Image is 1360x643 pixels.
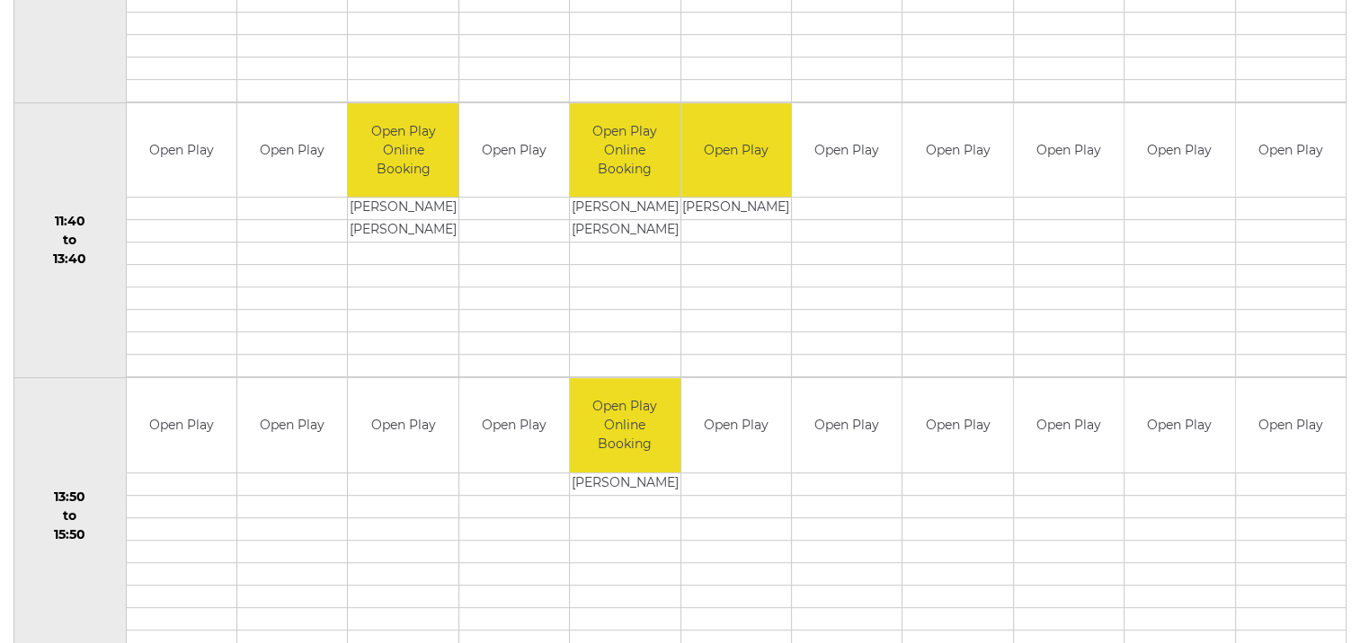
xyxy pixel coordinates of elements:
[1124,103,1234,198] td: Open Play
[570,103,680,198] td: Open Play Online Booking
[1014,103,1124,198] td: Open Play
[237,103,347,198] td: Open Play
[1236,103,1347,198] td: Open Play
[14,102,127,378] td: 11:40 to 13:40
[792,103,902,198] td: Open Play
[902,378,1012,472] td: Open Play
[681,378,791,472] td: Open Play
[127,103,236,198] td: Open Play
[1124,378,1234,472] td: Open Play
[237,378,347,472] td: Open Play
[570,220,680,242] td: [PERSON_NAME]
[681,103,791,198] td: Open Play
[348,378,458,472] td: Open Play
[681,198,791,220] td: [PERSON_NAME]
[570,198,680,220] td: [PERSON_NAME]
[1014,378,1124,472] td: Open Play
[1236,378,1347,472] td: Open Play
[459,378,569,472] td: Open Play
[792,378,902,472] td: Open Play
[348,103,458,198] td: Open Play Online Booking
[348,198,458,220] td: [PERSON_NAME]
[570,378,680,472] td: Open Play Online Booking
[459,103,569,198] td: Open Play
[127,378,236,472] td: Open Play
[570,472,680,495] td: [PERSON_NAME]
[902,103,1012,198] td: Open Play
[348,220,458,242] td: [PERSON_NAME]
